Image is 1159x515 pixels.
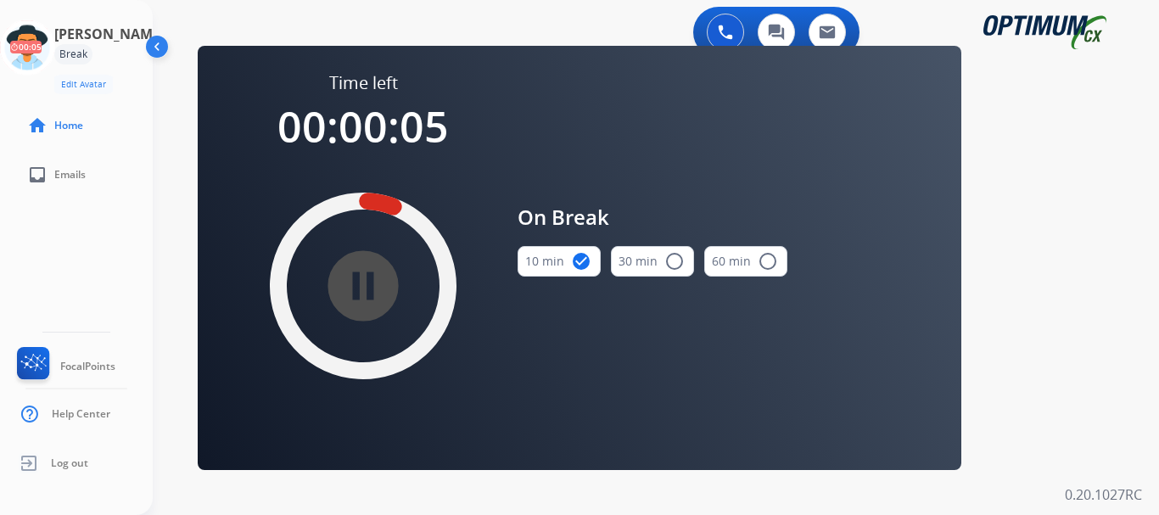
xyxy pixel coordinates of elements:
button: 30 min [611,246,694,277]
button: 60 min [704,246,787,277]
mat-icon: check_circle [571,251,591,271]
span: Help Center [52,407,110,421]
mat-icon: radio_button_unchecked [664,251,685,271]
mat-icon: home [27,115,48,136]
span: 00:00:05 [277,98,449,155]
mat-icon: inbox [27,165,48,185]
span: Home [54,119,83,132]
p: 0.20.1027RC [1065,484,1142,505]
span: Log out [51,456,88,470]
div: Break [54,44,92,64]
span: FocalPoints [60,360,115,373]
button: Edit Avatar [54,75,113,94]
span: Emails [54,168,86,182]
a: FocalPoints [14,347,115,386]
span: Time left [329,71,398,95]
span: On Break [518,202,787,232]
mat-icon: radio_button_unchecked [758,251,778,271]
mat-icon: pause_circle_filled [353,276,373,296]
button: 10 min [518,246,601,277]
h3: [PERSON_NAME] [54,24,165,44]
